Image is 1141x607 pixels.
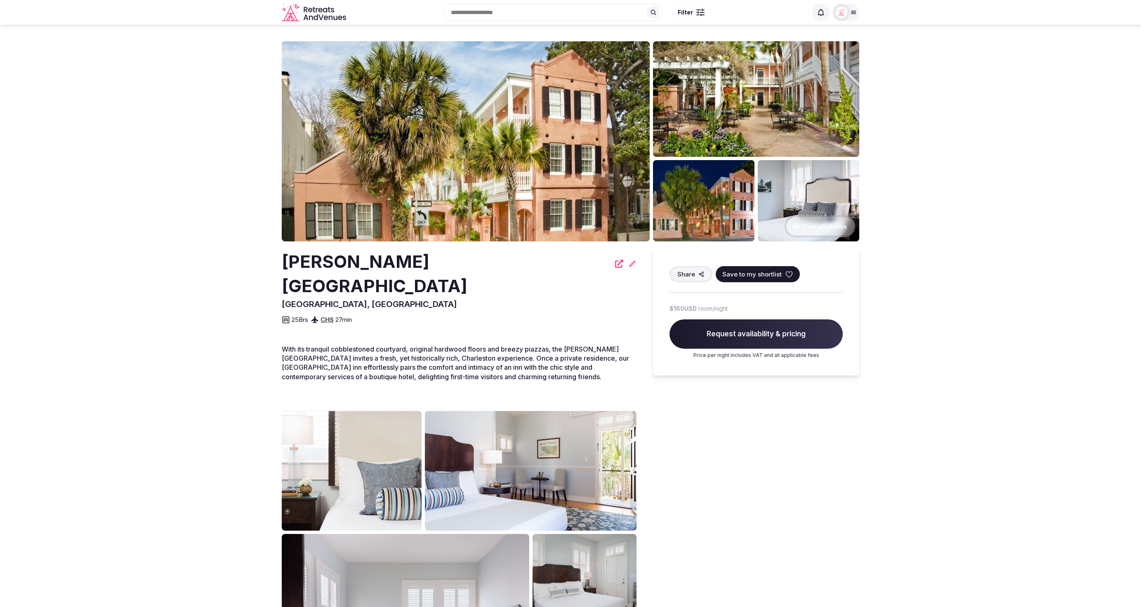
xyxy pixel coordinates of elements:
img: Venue gallery photo [425,411,637,531]
img: Venue gallery photo [282,411,422,531]
span: Share [677,270,695,279]
span: room/night [698,305,728,313]
img: Venue gallery photo [653,41,859,157]
img: miaceralde [836,7,847,18]
h2: [PERSON_NAME][GEOGRAPHIC_DATA] [282,250,610,298]
span: 27 min [335,315,352,324]
span: Request availability & pricing [670,319,843,349]
span: With its tranquil cobblestoned courtyard, original hardwood floors and breezy piazzas, the [PERSO... [282,345,629,381]
img: Venue cover photo [282,41,650,241]
button: View all photos [785,215,855,237]
a: Visit the homepage [282,3,348,22]
button: Save to my shortlist [716,266,800,282]
button: Share [670,266,712,282]
span: 25 Brs [292,315,308,324]
span: [GEOGRAPHIC_DATA], [GEOGRAPHIC_DATA] [282,299,457,309]
p: Price per night includes VAT and all applicable fees [670,352,843,359]
button: Filter [672,5,710,20]
span: $160 USD [670,305,697,313]
svg: Retreats and Venues company logo [282,3,348,22]
img: Venue gallery photo [758,160,859,241]
span: Filter [678,8,693,17]
span: Save to my shortlist [722,270,782,279]
a: CHS [321,316,334,324]
img: Venue gallery photo [653,160,754,241]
